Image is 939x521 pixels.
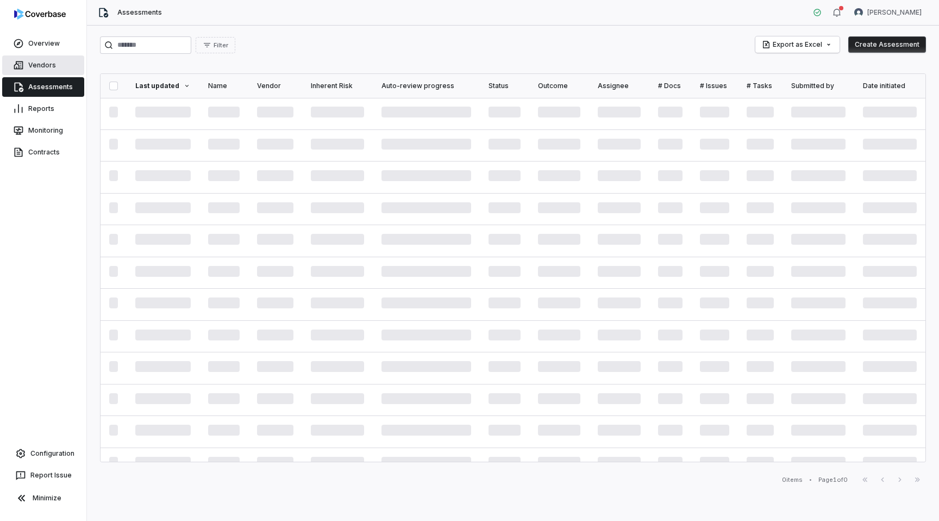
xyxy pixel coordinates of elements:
div: Assignee [598,82,641,90]
button: Minimize [4,487,82,509]
div: # Issues [700,82,729,90]
a: Assessments [2,77,84,97]
a: Vendors [2,55,84,75]
div: 0 items [782,476,803,484]
button: Filter [196,37,235,53]
div: Inherent Risk [311,82,364,90]
div: Name [208,82,240,90]
div: Page 1 of 0 [818,476,848,484]
button: Lili Jiang avatar[PERSON_NAME] [848,4,928,21]
span: Assessments [117,8,162,17]
button: Export as Excel [755,36,840,53]
button: Create Assessment [848,36,926,53]
span: [PERSON_NAME] [867,8,922,17]
div: Last updated [135,82,191,90]
a: Reports [2,99,84,119]
div: Auto-review progress [381,82,471,90]
div: • [809,476,812,483]
div: Status [489,82,521,90]
a: Contracts [2,142,84,162]
div: Date initiated [863,82,917,90]
a: Configuration [4,444,82,463]
a: Overview [2,34,84,53]
div: # Docs [658,82,683,90]
div: # Tasks [747,82,774,90]
div: Outcome [538,82,580,90]
img: logo-D7KZi-bG.svg [14,9,66,20]
a: Monitoring [2,121,84,140]
span: Filter [214,41,228,49]
div: Submitted by [791,82,846,90]
img: Lili Jiang avatar [854,8,863,17]
button: Report Issue [4,466,82,485]
div: Vendor [257,82,293,90]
